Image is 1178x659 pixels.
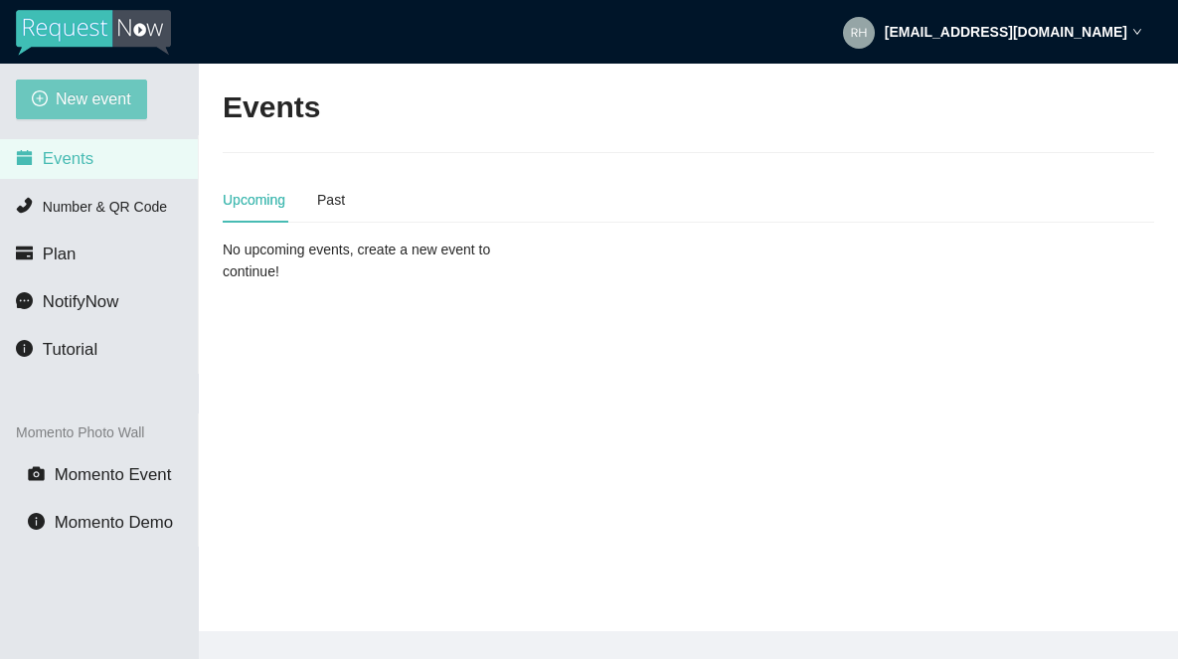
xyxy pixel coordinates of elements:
div: Upcoming [223,189,285,211]
span: camera [28,465,45,482]
span: Tutorial [43,340,97,359]
button: plus-circleNew event [16,80,147,119]
span: Events [43,149,93,168]
span: NotifyNow [43,292,118,311]
span: phone [16,197,33,214]
span: New event [56,86,131,111]
strong: [EMAIL_ADDRESS][DOMAIN_NAME] [885,24,1127,40]
span: calendar [16,149,33,166]
span: plus-circle [32,90,48,109]
h2: Events [223,87,320,128]
img: aaa7bb0bfbf9eacfe7a42b5dcf2cbb08 [843,17,875,49]
span: Momento Demo [55,513,173,532]
span: info-circle [16,340,33,357]
div: No upcoming events, create a new event to continue! [223,239,523,282]
span: message [16,292,33,309]
img: RequestNow [16,10,171,56]
span: Plan [43,245,77,263]
span: Number & QR Code [43,199,167,215]
span: Momento Event [55,465,172,484]
span: info-circle [28,513,45,530]
span: down [1132,27,1142,37]
span: credit-card [16,245,33,261]
div: Past [317,189,345,211]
